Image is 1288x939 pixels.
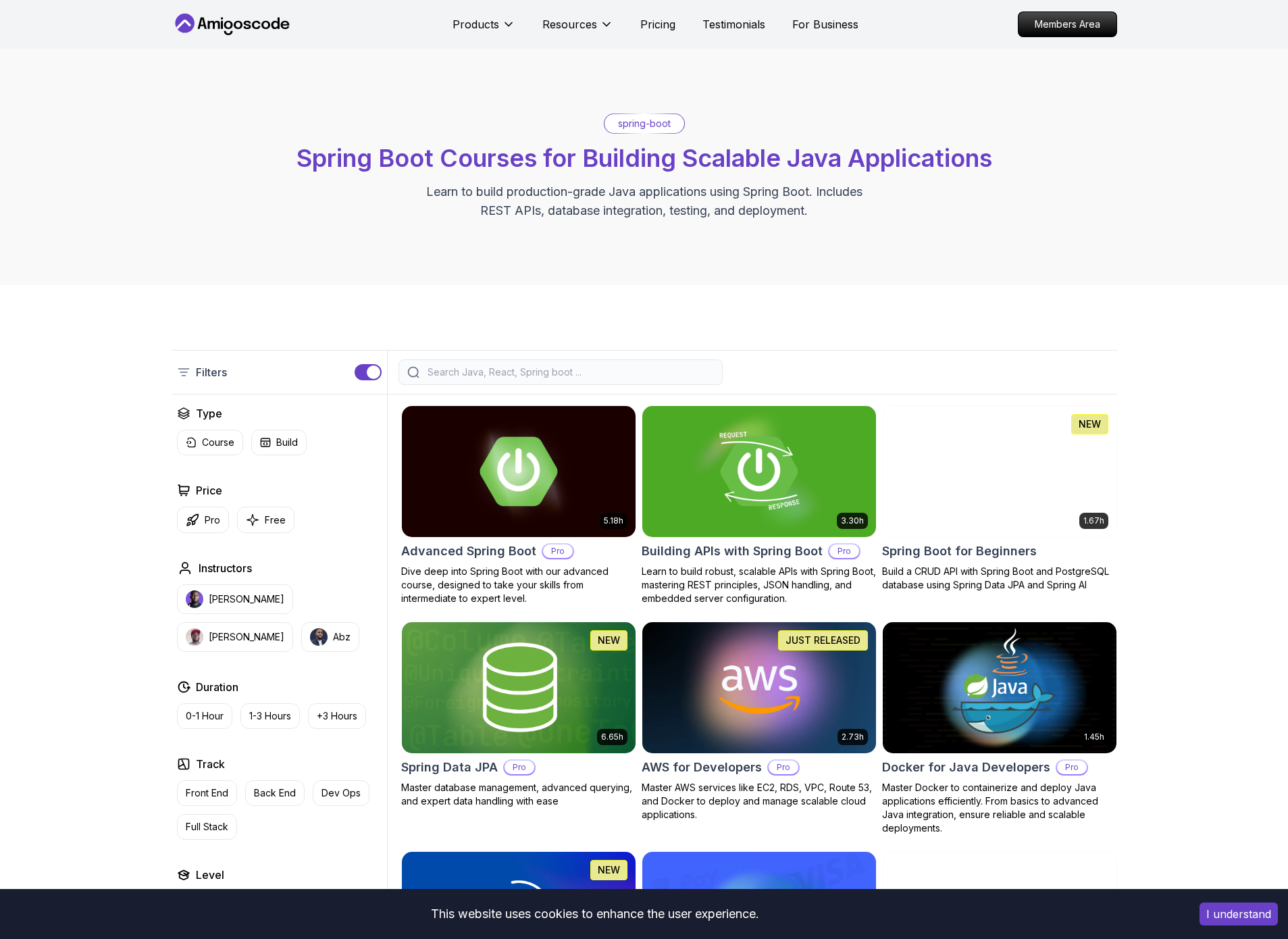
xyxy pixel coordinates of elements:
[196,364,227,380] p: Filters
[186,628,203,646] img: instructor img
[882,758,1050,777] h2: Docker for Java Developers
[882,781,1117,835] p: Master Docker to containerize and deploy Java applications efficiently. From basics to advanced J...
[642,565,877,605] p: Learn to build robust, scalable APIs with Spring Boot, mastering REST principles, JSON handling, ...
[401,405,636,605] a: Advanced Spring Boot card5.18hAdvanced Spring BootProDive deep into Spring Boot with our advanced...
[425,365,714,379] input: Search Java, React, Spring boot ...
[196,867,224,883] h2: Level
[186,590,203,608] img: instructor img
[829,544,859,558] p: Pro
[642,405,877,605] a: Building APIs with Spring Boot card3.30hBuilding APIs with Spring BootProLearn to build robust, s...
[401,781,636,808] p: Master database management, advanced querying, and expert data handling with ease
[453,16,515,43] button: Products
[453,16,499,32] p: Products
[598,634,620,647] p: NEW
[333,630,351,644] p: Abz
[186,820,228,834] p: Full Stack
[542,16,613,43] button: Resources
[642,781,877,821] p: Master AWS services like EC2, RDS, VPC, Route 53, and Docker to deploy and manage scalable cloud ...
[417,182,871,220] p: Learn to build production-grade Java applications using Spring Boot. Includes REST APIs, database...
[792,16,858,32] a: For Business
[237,507,294,533] button: Free
[882,621,1117,835] a: Docker for Java Developers card1.45hDocker for Java DevelopersProMaster Docker to containerize an...
[308,703,366,729] button: +3 Hours
[310,628,328,646] img: instructor img
[769,761,798,774] p: Pro
[297,143,992,173] span: Spring Boot Courses for Building Scalable Java Applications
[321,786,361,800] p: Dev Ops
[842,732,864,742] p: 2.73h
[177,622,293,652] button: instructor img[PERSON_NAME]
[205,513,220,527] p: Pro
[1057,761,1087,774] p: Pro
[199,560,252,576] h2: Instructors
[186,786,228,800] p: Front End
[505,761,534,774] p: Pro
[604,515,623,526] p: 5.18h
[177,430,243,455] button: Course
[317,709,357,723] p: +3 Hours
[401,565,636,605] p: Dive deep into Spring Boot with our advanced course, designed to take your skills from intermedia...
[640,16,675,32] a: Pricing
[402,406,636,537] img: Advanced Spring Boot card
[209,592,284,606] p: [PERSON_NAME]
[1083,515,1104,526] p: 1.67h
[1018,11,1117,37] a: Members Area
[642,758,762,777] h2: AWS for Developers
[209,630,284,644] p: [PERSON_NAME]
[642,406,876,537] img: Building APIs with Spring Boot card
[177,703,232,729] button: 0-1 Hour
[543,544,573,558] p: Pro
[196,756,225,772] h2: Track
[240,703,300,729] button: 1-3 Hours
[177,584,293,614] button: instructor img[PERSON_NAME]
[196,405,222,422] h2: Type
[1200,903,1278,925] button: Accept cookies
[401,542,536,561] h2: Advanced Spring Boot
[265,513,286,527] p: Free
[402,622,636,753] img: Spring Data JPA card
[841,515,864,526] p: 3.30h
[883,406,1116,537] img: Spring Boot for Beginners card
[254,786,296,800] p: Back End
[186,709,224,723] p: 0-1 Hour
[642,621,877,821] a: AWS for Developers card2.73hJUST RELEASEDAWS for DevelopersProMaster AWS services like EC2, RDS, ...
[642,542,823,561] h2: Building APIs with Spring Boot
[313,780,369,806] button: Dev Ops
[249,709,291,723] p: 1-3 Hours
[251,430,307,455] button: Build
[702,16,765,32] a: Testimonials
[10,899,1179,929] div: This website uses cookies to enhance the user experience.
[642,622,876,753] img: AWS for Developers card
[177,780,237,806] button: Front End
[598,863,620,877] p: NEW
[1079,417,1101,431] p: NEW
[618,117,671,130] p: spring-boot
[196,482,222,499] h2: Price
[301,622,359,652] button: instructor imgAbz
[601,732,623,742] p: 6.65h
[401,621,636,808] a: Spring Data JPA card6.65hNEWSpring Data JPAProMaster database management, advanced querying, and ...
[1084,732,1104,742] p: 1.45h
[177,814,237,840] button: Full Stack
[1019,12,1116,36] p: Members Area
[785,634,860,647] p: JUST RELEASED
[882,542,1037,561] h2: Spring Boot for Beginners
[882,565,1117,592] p: Build a CRUD API with Spring Boot and PostgreSQL database using Spring Data JPA and Spring AI
[882,405,1117,592] a: Spring Boot for Beginners card1.67hNEWSpring Boot for BeginnersBuild a CRUD API with Spring Boot ...
[177,507,229,533] button: Pro
[245,780,305,806] button: Back End
[542,16,597,32] p: Resources
[883,622,1116,753] img: Docker for Java Developers card
[196,679,238,695] h2: Duration
[401,758,498,777] h2: Spring Data JPA
[276,436,298,449] p: Build
[202,436,234,449] p: Course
